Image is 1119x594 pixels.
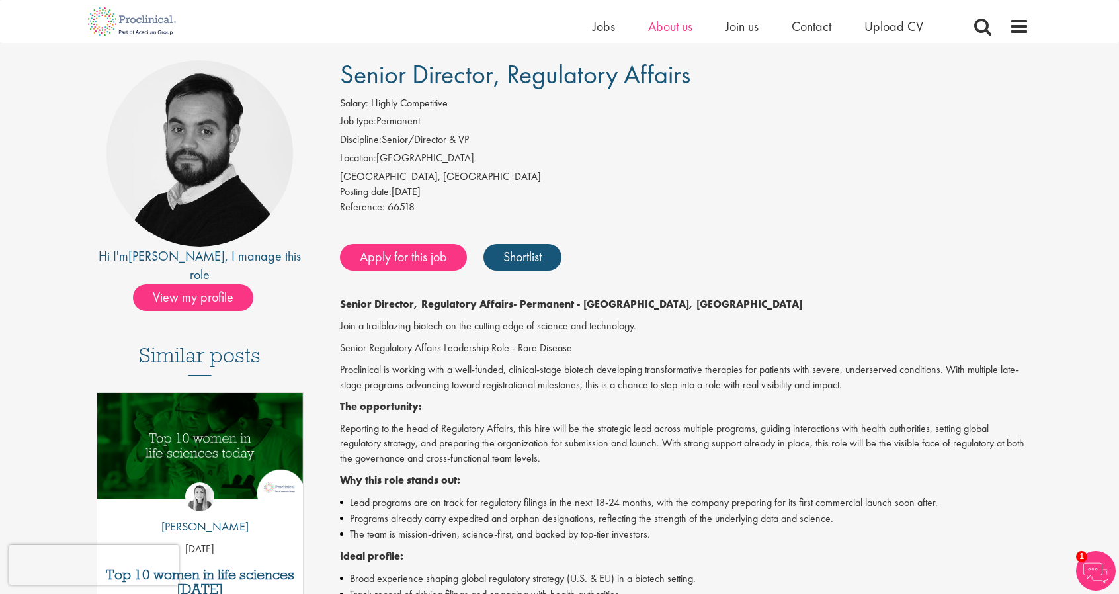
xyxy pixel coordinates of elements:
[151,482,249,542] a: Hannah Burke [PERSON_NAME]
[340,132,382,148] label: Discipline:
[340,151,1030,169] li: [GEOGRAPHIC_DATA]
[340,114,376,129] label: Job type:
[151,518,249,535] p: [PERSON_NAME]
[864,18,923,35] a: Upload CV
[340,362,1030,393] p: Proclinical is working with a well-funded, clinical-stage biotech developing transformative thera...
[340,297,513,311] strong: Senior Director, Regulatory Affairs
[340,400,422,413] strong: The opportunity:
[90,247,310,284] div: Hi I'm , I manage this role
[1076,551,1087,562] span: 1
[340,319,1030,334] p: Join a trailblazing biotech on the cutting edge of science and technology.
[340,341,1030,356] p: Senior Regulatory Affairs Leadership Role - Rare Disease
[106,60,293,247] img: imeage of recruiter Nick Walker
[97,393,303,510] a: Link to a post
[792,18,831,35] a: Contact
[483,244,561,271] a: Shortlist
[513,297,802,311] strong: - Permanent - [GEOGRAPHIC_DATA], [GEOGRAPHIC_DATA]
[133,287,267,304] a: View my profile
[97,542,303,557] p: [DATE]
[1076,551,1116,591] img: Chatbot
[139,344,261,376] h3: Similar posts
[340,132,1030,151] li: Senior/Director & VP
[340,185,1030,200] div: [DATE]
[128,247,225,265] a: [PERSON_NAME]
[340,549,403,563] strong: Ideal profile:
[340,151,376,166] label: Location:
[133,284,253,311] span: View my profile
[340,244,467,271] a: Apply for this job
[340,200,385,215] label: Reference:
[340,96,368,111] label: Salary:
[340,511,1030,527] li: Programs already carry expedited and orphan designations, reflecting the strength of the underlyi...
[340,421,1030,467] p: Reporting to the head of Regulatory Affairs, this hire will be the strategic lead across multiple...
[593,18,615,35] a: Jobs
[388,200,415,214] span: 66518
[340,495,1030,511] li: Lead programs are on track for regulatory filings in the next 18-24 months, with the company prep...
[725,18,759,35] a: Join us
[648,18,692,35] a: About us
[340,527,1030,542] li: The team is mission-driven, science-first, and backed by top-tier investors.
[185,482,214,511] img: Hannah Burke
[340,473,460,487] strong: Why this role stands out:
[340,114,1030,132] li: Permanent
[340,185,392,198] span: Posting date:
[371,96,448,110] span: Highly Competitive
[340,571,1030,587] li: Broad experience shaping global regulatory strategy (U.S. & EU) in a biotech setting.
[97,393,303,499] img: Top 10 women in life sciences today
[340,58,690,91] span: Senior Director, Regulatory Affairs
[340,169,1030,185] div: [GEOGRAPHIC_DATA], [GEOGRAPHIC_DATA]
[9,545,179,585] iframe: reCAPTCHA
